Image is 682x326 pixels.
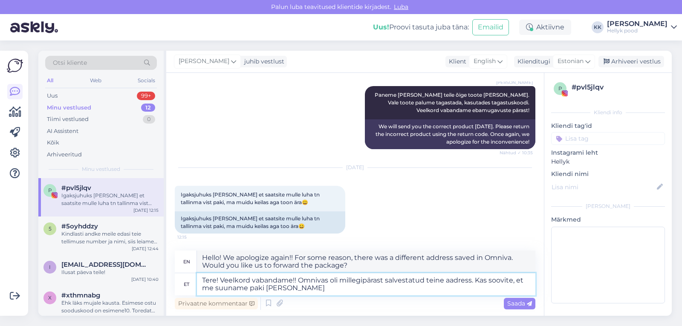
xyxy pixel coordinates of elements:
[143,115,155,124] div: 0
[61,261,150,268] span: iraa11cutegirl@gmail.com
[61,268,159,276] div: Ilusat päeva teile!
[197,273,535,295] textarea: Tere! Veelkord vabandame!! Omnivas oli millegipärast salvestatud teine aadress. Kas soovite, et m...
[48,187,52,193] span: p
[47,92,58,100] div: Uus
[175,211,345,234] div: Igaksjuhuks [PERSON_NAME] et saatsite mulle luha tn tallinma vist paki, ma muidu keilas aga too ära😀
[61,299,159,314] div: Ehk läks mujale kausta. Esimese ostu sooduskood on esimene10. Toredat ostlemist :)
[507,300,532,307] span: Saada
[391,3,411,11] span: Luba
[48,294,52,301] span: x
[49,264,51,270] span: i
[572,82,662,92] div: # pvl5jlqv
[472,19,509,35] button: Emailid
[607,20,677,34] a: [PERSON_NAME]Hellyk pood
[47,127,78,136] div: AI Assistent
[551,132,665,145] input: Lisa tag
[132,314,159,321] div: [DATE] 15:44
[197,251,535,273] textarea: Hello! We apologize again!! For some reason, there was a different address saved in Omniva. Would...
[474,57,496,66] span: English
[551,148,665,157] p: Instagrami leht
[61,184,91,192] span: #pvl5jlqv
[133,207,159,213] div: [DATE] 12:15
[551,215,665,224] p: Märkmed
[592,21,604,33] div: KK
[175,298,258,309] div: Privaatne kommentaar
[47,150,82,159] div: Arhiveeritud
[373,22,469,32] div: Proovi tasuta juba täna:
[500,150,533,156] span: Nähtud ✓ 10:35
[132,245,159,252] div: [DATE] 12:44
[141,104,155,112] div: 12
[375,92,531,113] span: Paneme [PERSON_NAME] teile õige toote [PERSON_NAME]. Vale toote palume tagastada, kasutades tagas...
[598,56,664,67] div: Arhiveeri vestlus
[181,191,321,205] span: Igaksjuhuks [PERSON_NAME] et saatsite mulle luha tn tallinma vist paki, ma muidu keilas aga toon ...
[82,165,120,173] span: Minu vestlused
[88,75,103,86] div: Web
[177,234,209,240] span: 12:15
[53,58,87,67] span: Otsi kliente
[551,109,665,116] div: Kliendi info
[496,79,533,86] span: [PERSON_NAME]
[241,57,284,66] div: juhib vestlust
[61,222,98,230] span: #5oyhddzy
[519,20,571,35] div: Aktiivne
[551,202,665,210] div: [PERSON_NAME]
[131,276,159,283] div: [DATE] 10:40
[184,277,189,291] div: et
[61,230,159,245] div: Kindlasti andke meile edasi teie tellimuse number ja nimi, siis leiame teid tellimuste hulgast üles.
[137,92,155,100] div: 99+
[365,119,535,149] div: We will send you the correct product [DATE]. Please return the incorrect product using the return...
[179,57,229,66] span: [PERSON_NAME]
[558,85,562,92] span: p
[49,225,52,232] span: 5
[373,23,389,31] b: Uus!
[445,57,466,66] div: Klient
[7,58,23,74] img: Askly Logo
[552,182,655,192] input: Lisa nimi
[607,20,668,27] div: [PERSON_NAME]
[47,104,91,112] div: Minu vestlused
[61,192,159,207] div: Igaksjuhuks [PERSON_NAME] et saatsite mulle luha tn tallinma vist paki, ma muidu keilas aga toon ...
[551,170,665,179] p: Kliendi nimi
[558,57,584,66] span: Estonian
[47,138,59,147] div: Kõik
[551,157,665,166] p: Hellyk
[607,27,668,34] div: Hellyk pood
[183,254,190,269] div: en
[61,291,100,299] span: #xthmnabg
[514,57,550,66] div: Klienditugi
[175,164,535,171] div: [DATE]
[136,75,157,86] div: Socials
[47,115,89,124] div: Tiimi vestlused
[551,121,665,130] p: Kliendi tag'id
[45,75,55,86] div: All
